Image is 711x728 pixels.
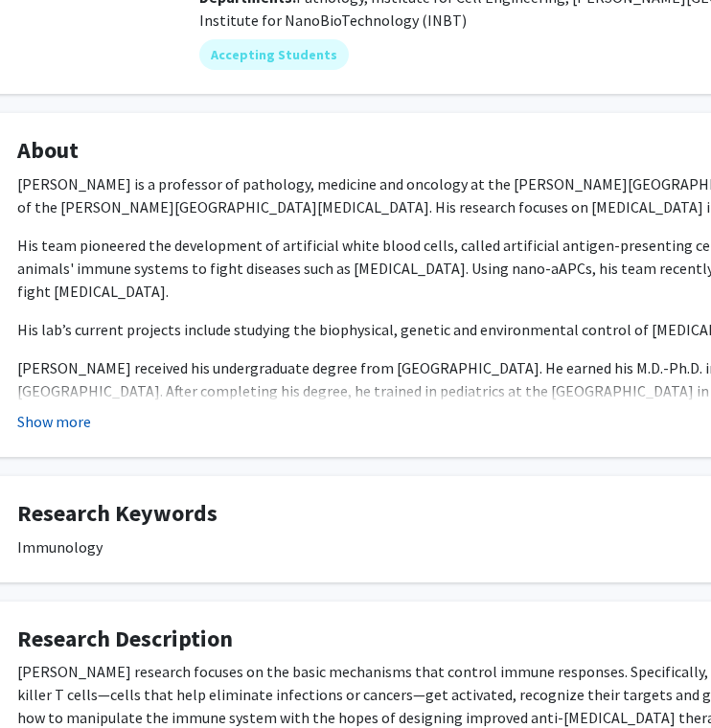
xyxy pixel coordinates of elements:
button: Show more [17,410,91,433]
mat-chip: Accepting Students [199,39,349,70]
iframe: Chat [14,642,81,714]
